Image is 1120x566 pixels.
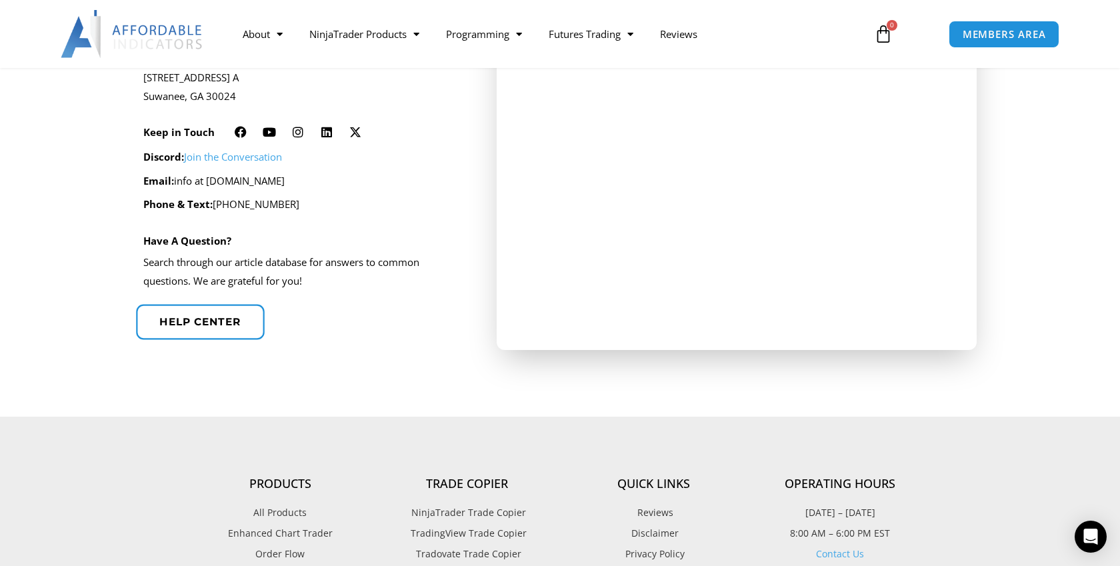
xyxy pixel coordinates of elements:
a: NinjaTrader Trade Copier [373,504,560,521]
strong: Discord: [143,150,184,163]
a: MEMBERS AREA [949,21,1060,48]
nav: Menu [229,19,859,49]
p: 8:00 AM – 6:00 PM EST [747,525,933,542]
span: Reviews [634,504,673,521]
strong: Phone & Text: [143,197,213,211]
p: [DATE] – [DATE] [747,504,933,521]
p: [STREET_ADDRESS] A Suwanee, GA 30024 [143,69,461,106]
a: TradingView Trade Copier [373,525,560,542]
span: Help center [159,317,241,327]
img: LogoAI | Affordable Indicators – NinjaTrader [61,10,204,58]
span: Privacy Policy [622,545,685,563]
h4: Trade Copier [373,477,560,491]
a: Reviews [647,19,711,49]
span: Tradovate Trade Copier [413,545,521,563]
h6: Keep in Touch [143,126,215,139]
span: 0 [887,20,897,31]
a: Privacy Policy [560,545,747,563]
span: MEMBERS AREA [963,29,1046,39]
a: NinjaTrader Products [296,19,433,49]
h4: Operating Hours [747,477,933,491]
a: About [229,19,296,49]
p: [PHONE_NUMBER] [143,195,461,214]
p: info at [DOMAIN_NAME] [143,172,461,191]
a: Futures Trading [535,19,647,49]
a: Programming [433,19,535,49]
a: Help center [136,304,265,339]
a: Reviews [560,504,747,521]
a: Order Flow [187,545,373,563]
p: Search through our article database for answers to common questions. We are grateful for you! [143,253,461,291]
a: Join the Conversation [184,150,282,163]
a: All Products [187,504,373,521]
iframe: Affordable Indicators, Inc. [517,37,957,318]
span: TradingView Trade Copier [407,525,527,542]
span: All Products [253,504,307,521]
span: Disclaimer [628,525,679,542]
a: Enhanced Chart Trader [187,525,373,542]
a: Disclaimer [560,525,747,542]
div: Open Intercom Messenger [1075,521,1107,553]
h4: Have A Question? [143,235,231,247]
span: NinjaTrader Trade Copier [408,504,526,521]
h4: Products [187,477,373,491]
h4: Quick Links [560,477,747,491]
a: Tradovate Trade Copier [373,545,560,563]
a: 0 [854,15,913,53]
span: Enhanced Chart Trader [228,525,333,542]
strong: Email: [143,174,174,187]
a: Contact Us [816,547,864,560]
span: Order Flow [255,545,305,563]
